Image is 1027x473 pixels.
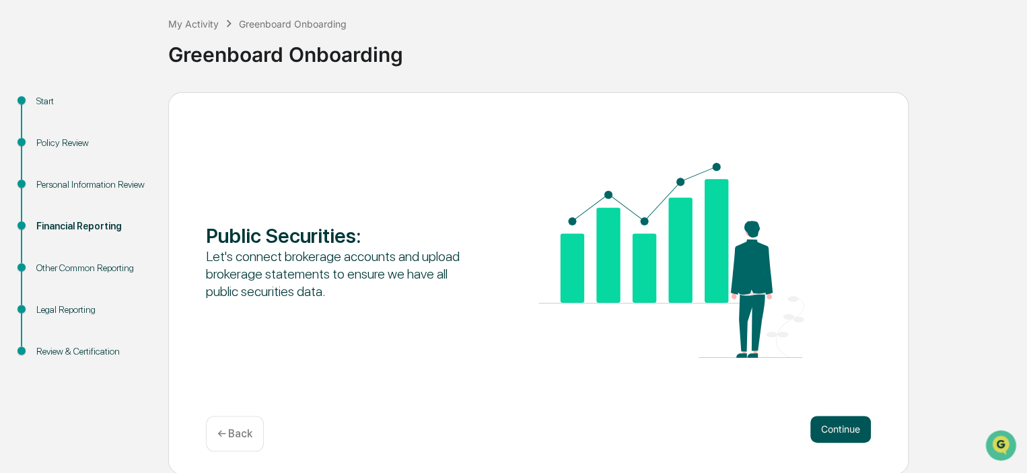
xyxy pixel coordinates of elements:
[46,116,170,127] div: We're available if you need us!
[36,178,147,192] div: Personal Information Review
[98,171,108,182] div: 🗄️
[538,163,804,358] img: Public Securities
[36,136,147,150] div: Policy Review
[36,261,147,275] div: Other Common Reporting
[13,171,24,182] div: 🖐️
[206,223,472,248] div: Public Securities :
[35,61,222,75] input: Clear
[95,227,163,238] a: Powered byPylon
[984,429,1020,465] iframe: Open customer support
[810,416,871,443] button: Continue
[92,164,172,188] a: 🗄️Attestations
[239,18,347,30] div: Greenboard Onboarding
[46,103,221,116] div: Start new chat
[8,164,92,188] a: 🖐️Preclearance
[27,170,87,183] span: Preclearance
[13,196,24,207] div: 🔎
[36,94,147,108] div: Start
[8,190,90,214] a: 🔎Data Lookup
[13,28,245,50] p: How can we help?
[36,219,147,233] div: Financial Reporting
[229,107,245,123] button: Start new chat
[36,344,147,359] div: Review & Certification
[168,32,1020,67] div: Greenboard Onboarding
[134,228,163,238] span: Pylon
[206,248,472,300] div: Let's connect brokerage accounts and upload brokerage statements to ensure we have all public sec...
[111,170,167,183] span: Attestations
[27,195,85,209] span: Data Lookup
[13,103,38,127] img: 1746055101610-c473b297-6a78-478c-a979-82029cc54cd1
[36,303,147,317] div: Legal Reporting
[168,18,219,30] div: My Activity
[217,427,252,440] p: ← Back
